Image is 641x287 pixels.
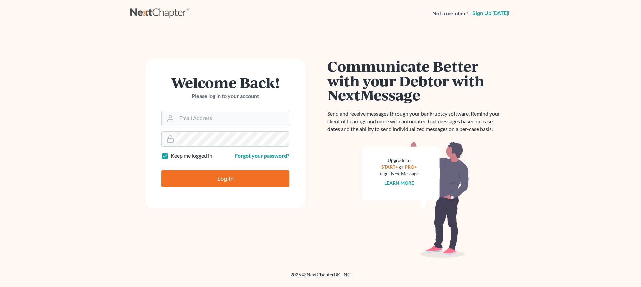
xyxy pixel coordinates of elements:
label: Keep me logged in [171,152,212,160]
div: Upgrade to [378,157,420,164]
span: or [399,164,404,170]
strong: Not a member? [432,10,468,17]
div: 2025 © NextChapterBK, INC [130,271,511,283]
a: Learn more [384,180,414,186]
a: Sign up [DATE]! [471,11,511,16]
a: PRO+ [405,164,417,170]
p: Send and receive messages through your bankruptcy software. Remind your client of hearings and mo... [327,110,504,133]
a: Forgot your password? [235,152,289,159]
h1: Welcome Back! [161,75,289,90]
input: Log In [161,170,289,187]
a: START+ [381,164,398,170]
input: Email Address [177,111,289,126]
div: to get NextMessage. [378,170,420,177]
p: Please log in to your account [161,92,289,100]
h1: Communicate Better with your Debtor with NextMessage [327,59,504,102]
img: nextmessage_bg-59042aed3d76b12b5cd301f8e5b87938c9018125f34e5fa2b7a6b67550977c72.svg [362,141,469,258]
